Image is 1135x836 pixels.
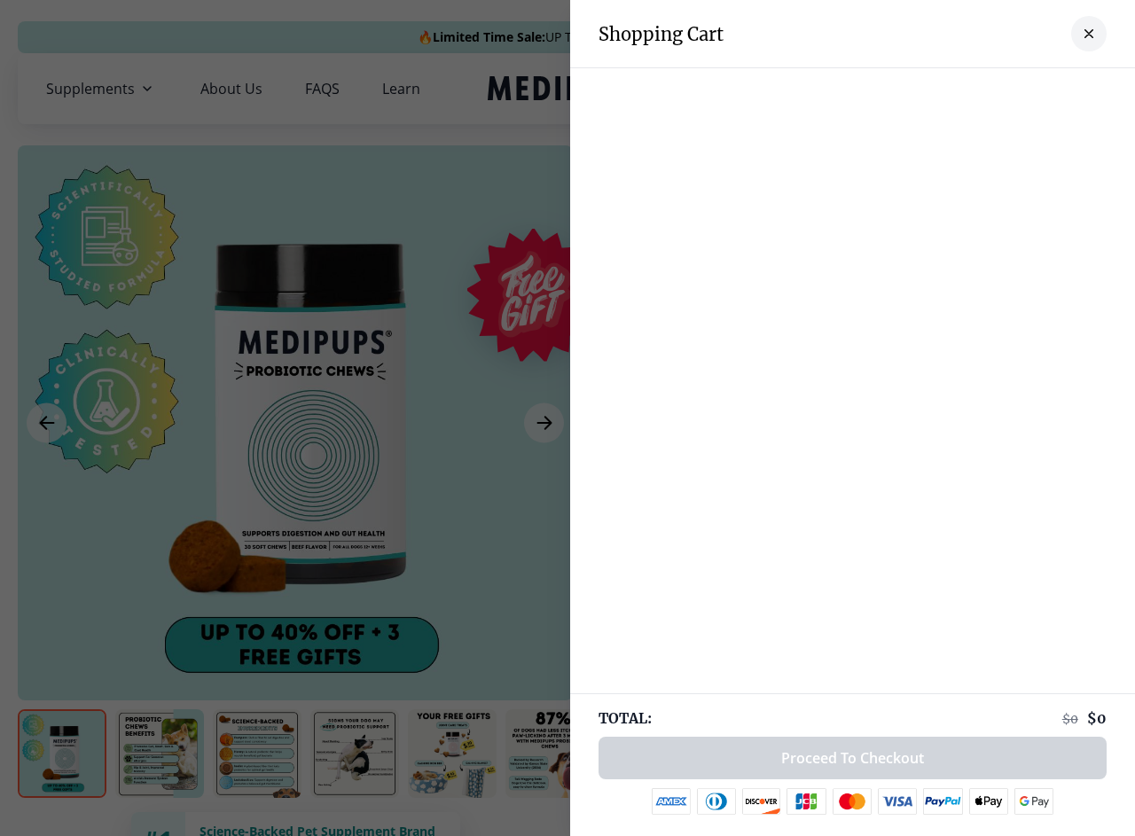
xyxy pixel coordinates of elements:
span: $ 0 [1087,709,1107,727]
img: visa [878,788,917,815]
img: jcb [787,788,826,815]
span: $ 0 [1062,711,1078,727]
button: close-cart [1071,16,1107,51]
img: discover [742,788,781,815]
img: amex [652,788,691,815]
img: apple [969,788,1008,815]
img: mastercard [833,788,872,815]
img: google [1014,788,1054,815]
img: diners-club [697,788,736,815]
img: paypal [923,788,963,815]
span: TOTAL: [599,708,652,728]
h3: Shopping Cart [599,23,724,45]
